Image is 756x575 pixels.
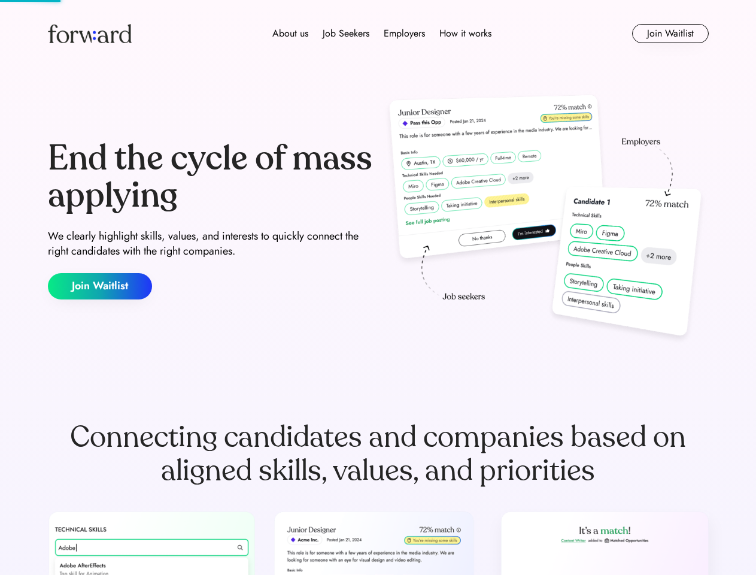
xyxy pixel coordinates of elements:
div: We clearly highlight skills, values, and interests to quickly connect the right candidates with t... [48,229,374,259]
img: Forward logo [48,24,132,43]
button: Join Waitlist [48,273,152,299]
div: Connecting candidates and companies based on aligned skills, values, and priorities [48,420,709,488]
button: Join Waitlist [632,24,709,43]
div: How it works [439,26,491,41]
div: End the cycle of mass applying [48,140,374,214]
img: hero-image.png [383,91,709,349]
div: About us [272,26,308,41]
div: Employers [384,26,425,41]
div: Job Seekers [323,26,369,41]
